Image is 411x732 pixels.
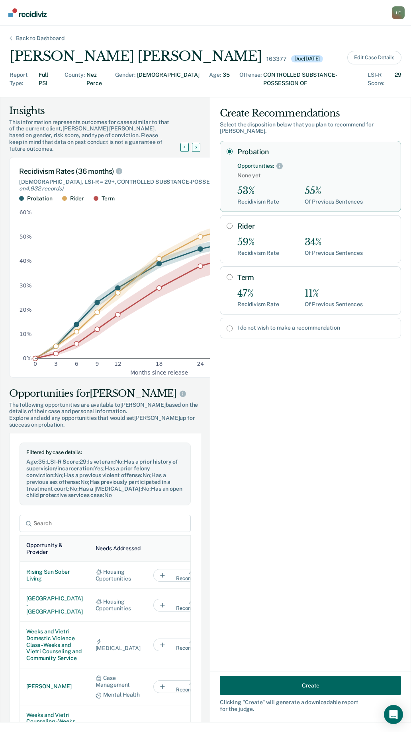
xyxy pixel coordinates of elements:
div: Offense : [239,71,262,87]
div: Probation [27,195,53,202]
div: 11% [305,288,363,299]
text: Months since release [130,369,188,375]
div: Full PSI [39,71,55,87]
span: Has previously participated in a treatment court : [26,479,170,492]
div: Case Management [96,675,141,688]
span: The following opportunities are available to [PERSON_NAME] based on the details of their case and... [9,402,201,415]
span: None yet [237,172,394,179]
div: Of Previous Sentences [305,301,363,308]
div: 34% [305,237,363,248]
div: Term [102,195,114,202]
div: 53% [237,185,279,197]
label: Term [237,273,394,282]
div: Insights [9,105,190,117]
div: Gender : [115,71,135,87]
g: area [35,210,283,358]
text: 0 [33,361,37,367]
div: Recidivism Rate [237,198,279,205]
div: [PERSON_NAME] [26,683,83,690]
span: Has a prior felony conviction : [26,465,150,478]
div: Nez Perce [86,71,106,87]
div: Back to Dashboard [6,35,74,42]
div: Rising Sun Sober Living [26,569,83,582]
label: Probation [237,148,394,156]
div: Of Previous Sentences [305,250,363,256]
span: Explore and add any opportunities that would set [PERSON_NAME] up for success on probation. [9,415,201,428]
div: [PERSON_NAME] [PERSON_NAME] [10,48,262,64]
div: 35 ; 29 ; No ; Yes ; No ; No ; No ; No ; No ; No [26,458,184,499]
div: Recidivism Rate [237,250,279,256]
div: Housing Opportunities [96,598,141,612]
text: 40% [20,258,32,264]
div: [GEOGRAPHIC_DATA] - [GEOGRAPHIC_DATA] [26,595,83,615]
div: 55% [305,185,363,197]
div: [DEMOGRAPHIC_DATA], LSI-R = 29+, CONTROLLED SUBSTANCE-POSSESSION OF offenses [19,179,299,192]
span: Has a previous sex offense : [26,472,166,485]
text: 3 [54,361,58,367]
div: Recidivism Rates (36 months) [19,167,299,176]
div: Clicking " Create " will generate a downloadable report for the judge. [220,699,401,713]
div: [DEMOGRAPHIC_DATA] [137,71,200,87]
div: 47% [237,288,279,299]
div: Recidivism Rate [237,301,279,308]
input: Search [20,515,191,532]
text: 0% [23,355,32,361]
div: Open Intercom Messenger [384,705,403,724]
img: Recidiviz [8,8,47,17]
text: 60% [20,209,32,216]
text: 18 [156,361,163,367]
div: Opportunities: [237,163,274,169]
button: Edit Case Details [347,51,401,64]
text: 6 [75,361,78,367]
div: Filtered by case details: [26,449,184,456]
div: [MEDICAL_DATA] [96,638,141,652]
button: Add to Recommendation [153,680,233,693]
label: I do not wish to make a recommendation [237,324,394,331]
button: Add to Recommendation [153,599,233,612]
span: Has a prior history of supervision/incarceration : [26,458,178,472]
div: Opportunities for [PERSON_NAME] [9,387,201,400]
div: Needs Addressed [96,545,141,552]
div: Select the disposition below that you plan to recommend for [PERSON_NAME] . [220,121,401,135]
div: 29 [395,71,401,87]
text: 9 [96,361,99,367]
span: LSI-R Score : [47,458,80,465]
button: Add to Recommendation [153,569,233,582]
button: Profile dropdown button [392,6,405,19]
label: Rider [237,222,394,231]
div: 59% [237,237,279,248]
g: y-axis tick label [20,209,32,361]
span: Age : [26,458,38,465]
div: Due [DATE] [291,55,323,62]
button: Add to Recommendation [153,639,233,651]
text: 12 [114,361,121,367]
span: Has a [MEDICAL_DATA] : [78,485,142,492]
text: 50% [20,233,32,240]
div: L E [392,6,405,19]
div: Opportunity & Provider [26,542,83,555]
div: Create Recommendations [220,107,401,120]
div: Of Previous Sentences [305,198,363,205]
text: 20% [20,306,32,313]
div: Mental Health [96,691,141,698]
div: LSI-R Score : [368,71,393,87]
div: This information represents outcomes for cases similar to that of the current client, [PERSON_NAM... [9,119,190,152]
div: County : [65,71,85,87]
span: Has a previous violent offense : [64,472,143,478]
span: Is veteran : [88,458,115,465]
g: x-axis tick label [33,361,286,367]
g: dot [33,213,286,361]
div: Report Type : [10,71,37,87]
text: 30% [20,282,32,288]
div: Weeks and Vietri Domestic Violence Class - Weeks and Vietri Counseling and Community Service [26,628,83,662]
span: Has an open child protective services case : [26,485,182,499]
div: Rider [70,195,84,202]
text: 10% [20,331,32,337]
div: 163377 [266,56,286,62]
div: 35 [223,71,230,87]
div: Housing Opportunities [96,569,141,582]
span: (Based on 4,932 records ) [19,179,278,192]
div: Age : [209,71,221,87]
g: x-axis label [130,369,188,375]
button: Create [220,676,401,695]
